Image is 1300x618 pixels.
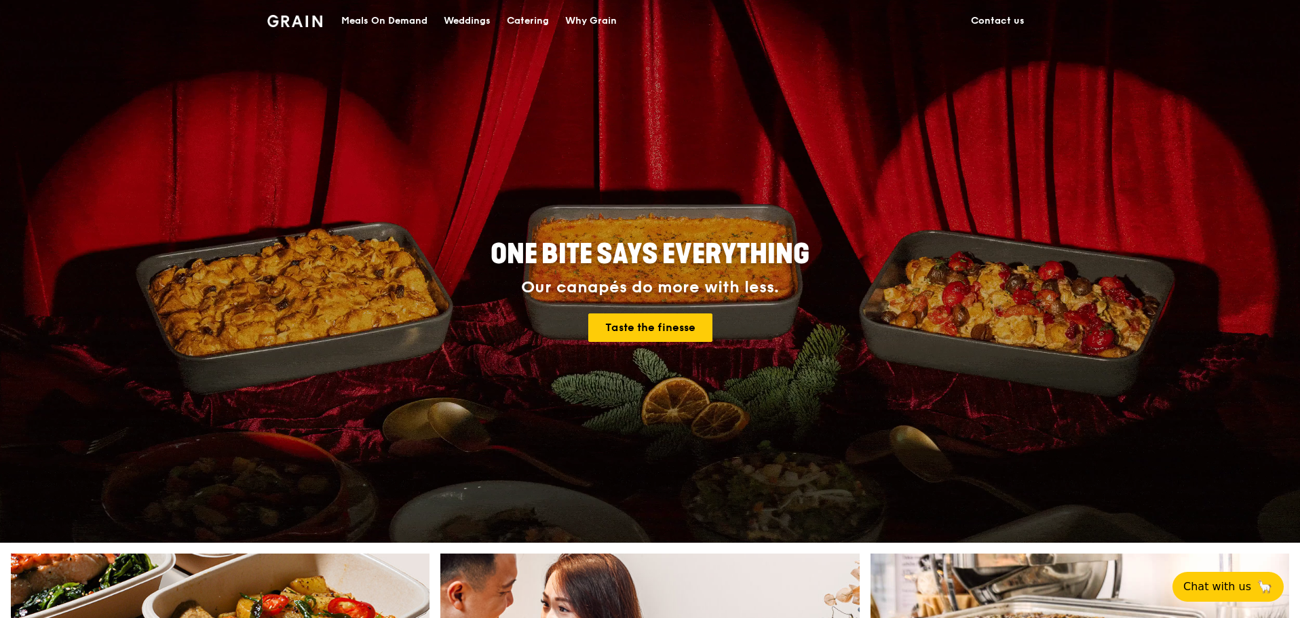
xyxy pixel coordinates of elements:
[1257,579,1273,595] span: 🦙
[499,1,557,41] a: Catering
[588,313,712,342] a: Taste the finesse
[444,1,491,41] div: Weddings
[436,1,499,41] a: Weddings
[491,238,809,271] span: ONE BITE SAYS EVERYTHING
[507,1,549,41] div: Catering
[341,1,427,41] div: Meals On Demand
[1172,572,1284,602] button: Chat with us🦙
[267,15,322,27] img: Grain
[406,278,894,297] div: Our canapés do more with less.
[1183,579,1251,595] span: Chat with us
[963,1,1033,41] a: Contact us
[557,1,625,41] a: Why Grain
[565,1,617,41] div: Why Grain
